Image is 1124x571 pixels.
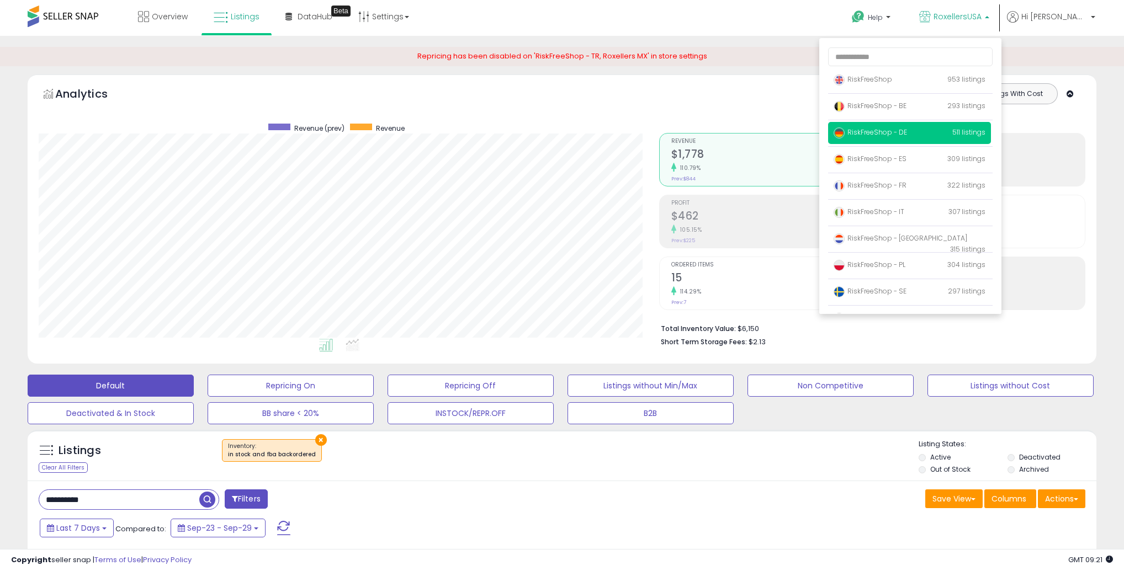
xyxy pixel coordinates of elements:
span: RiskFreeShop - SE [834,286,906,296]
label: Archived [1019,465,1049,474]
img: poland.png [834,260,845,271]
span: Revenue [376,124,405,133]
span: Listings [231,11,259,22]
span: RiskFreeShop - FR [834,180,906,190]
button: Repricing Off [388,375,554,397]
button: INSTOCK/REPR.OFF [388,402,554,424]
span: 304 listings [947,260,985,269]
img: germany.png [834,127,845,138]
span: 315 listings [950,244,985,254]
span: Help [868,13,883,22]
button: Actions [1038,489,1085,508]
span: 276 listings [948,313,985,322]
span: Sep-23 - Sep-29 [187,522,252,533]
strong: Copyright [11,554,51,565]
button: B2B [568,402,734,424]
b: Total Inventory Value: [661,324,736,333]
img: italy.png [834,207,845,218]
small: Prev: $844 [671,175,696,182]
img: netherlands.png [834,233,845,244]
span: 953 listings [947,74,985,84]
img: france.png [834,180,845,191]
span: RiskFreeShop - [GEOGRAPHIC_DATA] [834,233,967,243]
span: RiskFreeShop [834,74,892,84]
span: Ordered Items [671,262,866,268]
div: in stock and fba backordered [228,451,316,458]
span: Overview [152,11,188,22]
span: RoxellersUSA [934,11,982,22]
span: RiskFreeShop - PL [834,260,905,269]
span: Revenue [671,138,866,145]
button: × [315,434,327,446]
a: Terms of Use [94,554,141,565]
span: RiskFreeShop - IT [834,207,904,216]
button: Listings With Cost [972,87,1054,101]
span: Revenue (prev) [294,124,344,133]
button: Listings without Min/Max [568,375,734,397]
span: RiskFreeShop - DE [834,127,907,137]
label: Active [930,452,951,462]
small: Prev: 7 [671,299,686,306]
button: Sep-23 - Sep-29 [171,519,266,537]
small: Prev: $225 [671,237,695,244]
span: 307 listings [948,207,985,216]
img: belgium.png [834,101,845,112]
a: Privacy Policy [143,554,192,565]
li: $6,150 [661,321,1078,334]
span: Last 7 Days [56,522,100,533]
button: Non Competitive [747,375,914,397]
img: uk.png [834,74,845,86]
label: Out of Stock [930,465,971,474]
button: Columns [984,489,1036,508]
a: Help [843,2,902,36]
span: RiskFreeShop - BE [834,101,906,110]
h5: Analytics [55,86,129,104]
a: Hi [PERSON_NAME] [1007,11,1095,36]
h5: Listings [59,443,101,458]
div: seller snap | | [11,555,192,565]
button: BB share < 20% [208,402,374,424]
span: 293 listings [947,101,985,110]
span: Compared to: [115,524,166,534]
span: DataHub [298,11,332,22]
span: $2.13 [749,337,766,347]
small: 105.15% [676,226,702,234]
button: Listings without Cost [927,375,1094,397]
span: Profit [671,200,866,206]
p: Listing States: [919,439,1096,450]
span: Inventory : [228,442,316,458]
div: Tooltip anchor [331,6,351,17]
img: sweden.png [834,286,845,297]
i: Get Help [851,10,865,24]
button: Last 7 Days [40,519,114,537]
span: 309 listings [947,154,985,163]
label: Deactivated [1019,452,1061,462]
button: Default [28,375,194,397]
span: 322 listings [947,180,985,190]
span: 2025-10-7 09:21 GMT [1068,554,1113,565]
div: Displaying 1 to 1 of 1 items [998,547,1085,558]
span: Columns [992,493,1026,504]
div: Clear All Filters [39,462,88,473]
button: Repricing On [208,375,374,397]
button: Save View [925,489,983,508]
small: 110.79% [676,164,701,172]
span: 297 listings [948,286,985,296]
h2: $1,778 [671,148,866,163]
span: 511 listings [952,127,985,137]
b: Short Term Storage Fees: [661,337,747,346]
img: spain.png [834,154,845,165]
span: Repricing has been disabled on 'RiskFreeShop - TR, Roxellers MX' in store settings [417,51,707,61]
span: Hi [PERSON_NAME] [1021,11,1088,22]
img: turkey.png [834,313,845,324]
button: Filters [225,489,268,509]
span: RiskFreeShop - TR [834,313,907,322]
span: RiskFreeShop - ES [834,154,906,163]
button: Deactivated & In Stock [28,402,194,424]
h2: 15 [671,271,866,286]
h2: $462 [671,210,866,225]
small: 114.29% [676,287,702,296]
